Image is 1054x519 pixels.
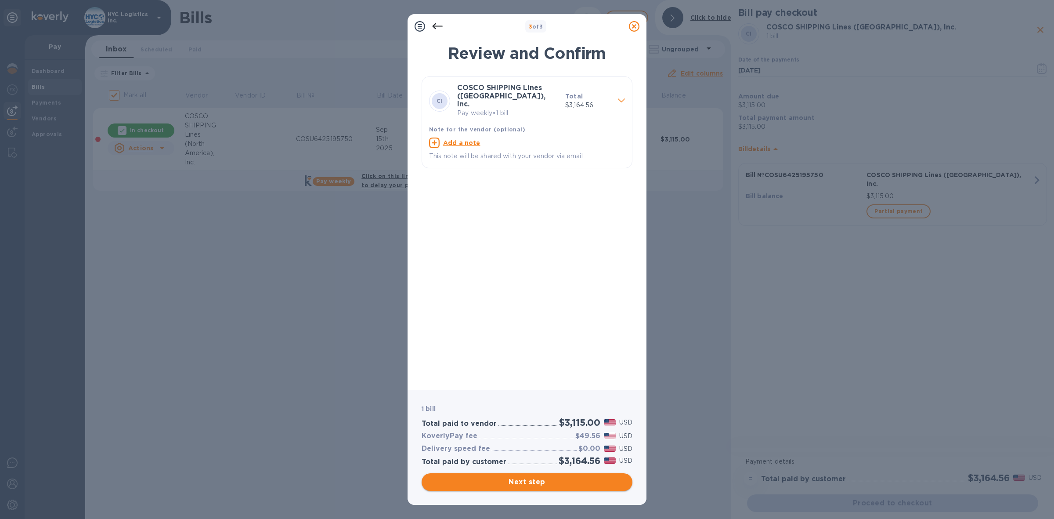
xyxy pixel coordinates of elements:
h3: $49.56 [575,432,600,440]
p: USD [619,432,632,441]
img: USD [604,446,616,452]
p: $3,164.56 [565,101,611,110]
button: Next step [422,473,632,491]
b: Total [565,93,583,100]
p: Pay weekly • 1 bill [457,109,558,118]
h2: $3,115.00 [559,417,600,428]
img: USD [604,457,616,464]
p: USD [619,456,632,465]
u: Add a note [443,139,480,146]
b: of 3 [529,23,543,30]
p: This note will be shared with your vendor via email [429,152,625,161]
b: Note for the vendor (optional) [429,126,525,133]
h2: $3,164.56 [559,455,600,466]
img: USD [604,433,616,439]
h3: Total paid to vendor [422,420,497,428]
h1: Review and Confirm [422,44,632,62]
h3: Delivery speed fee [422,445,490,453]
h3: $0.00 [578,445,600,453]
b: COSCO SHIPPING Lines ([GEOGRAPHIC_DATA]), Inc. [457,83,545,108]
b: 1 bill [422,405,436,412]
p: USD [619,418,632,427]
div: CICOSCO SHIPPING Lines ([GEOGRAPHIC_DATA]), Inc.Pay weekly•1 billTotal$3,164.56Note for the vendo... [429,84,625,161]
p: USD [619,444,632,454]
span: 3 [529,23,532,30]
img: USD [604,419,616,425]
b: CI [437,98,443,104]
h3: KoverlyPay fee [422,432,477,440]
span: Next step [429,477,625,487]
h3: Total paid by customer [422,458,506,466]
